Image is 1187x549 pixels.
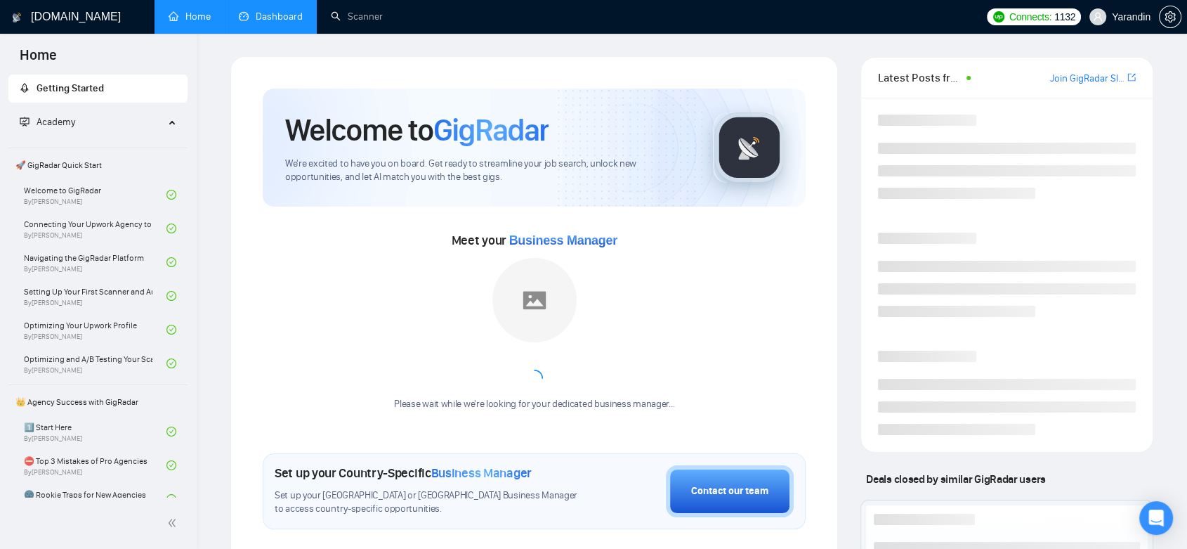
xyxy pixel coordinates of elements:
span: check-circle [166,460,176,470]
span: Getting Started [37,82,104,94]
span: check-circle [166,494,176,504]
span: fund-projection-screen [20,117,29,127]
img: placeholder.png [492,258,577,342]
span: 👑 Agency Success with GigRadar [10,388,186,416]
img: upwork-logo.png [993,11,1004,22]
a: Optimizing Your Upwork ProfileBy[PERSON_NAME] [24,314,166,345]
span: 🚀 GigRadar Quick Start [10,151,186,179]
div: Contact our team [691,484,768,499]
img: logo [12,6,22,29]
span: Meet your [452,233,617,248]
a: Setting Up Your First Scanner and Auto-BidderBy[PERSON_NAME] [24,280,166,311]
a: dashboardDashboard [239,11,303,22]
span: Home [8,45,68,75]
button: Contact our team [666,465,794,517]
span: 1132 [1054,9,1075,25]
span: Business Manager [431,465,532,481]
span: double-left [167,516,181,530]
a: export [1127,71,1136,84]
span: check-circle [166,257,176,267]
span: loading [525,369,543,387]
a: Optimizing and A/B Testing Your Scanner for Better ResultsBy[PERSON_NAME] [24,348,166,379]
a: homeHome [169,11,211,22]
a: Join GigRadar Slack Community [1050,71,1124,86]
span: rocket [20,83,29,93]
a: ⛔ Top 3 Mistakes of Pro AgenciesBy[PERSON_NAME] [24,450,166,481]
span: GigRadar [433,111,549,149]
span: setting [1160,11,1181,22]
div: Open Intercom Messenger [1139,501,1173,535]
span: check-circle [166,291,176,301]
span: check-circle [166,224,176,233]
li: Getting Started [8,75,188,103]
span: check-circle [166,190,176,200]
span: We're excited to have you on board. Get ready to streamline your job search, unlock new opportuni... [285,157,690,184]
span: check-circle [166,427,176,437]
a: setting [1159,11,1181,22]
span: user [1093,12,1103,22]
img: gigradar-logo.png [714,112,785,183]
span: Academy [20,116,75,128]
a: Connecting Your Upwork Agency to GigRadarBy[PERSON_NAME] [24,213,166,244]
a: Welcome to GigRadarBy[PERSON_NAME] [24,179,166,210]
span: check-circle [166,325,176,335]
div: Please wait while we're looking for your dedicated business manager... [386,398,683,411]
a: 1️⃣ Start HereBy[PERSON_NAME] [24,416,166,447]
span: Latest Posts from the GigRadar Community [878,69,962,86]
span: Connects: [1009,9,1051,25]
h1: Set up your Country-Specific [275,465,532,481]
a: 🌚 Rookie Traps for New Agencies [24,484,166,515]
button: setting [1159,6,1181,28]
span: check-circle [166,359,176,368]
span: Deals closed by similar GigRadar users [860,467,1051,491]
h1: Welcome to [285,111,549,149]
a: Navigating the GigRadar PlatformBy[PERSON_NAME] [24,247,166,278]
a: searchScanner [331,11,383,22]
span: Set up your [GEOGRAPHIC_DATA] or [GEOGRAPHIC_DATA] Business Manager to access country-specific op... [275,489,586,516]
span: export [1127,72,1136,83]
span: Academy [37,116,75,128]
span: Business Manager [509,233,617,247]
